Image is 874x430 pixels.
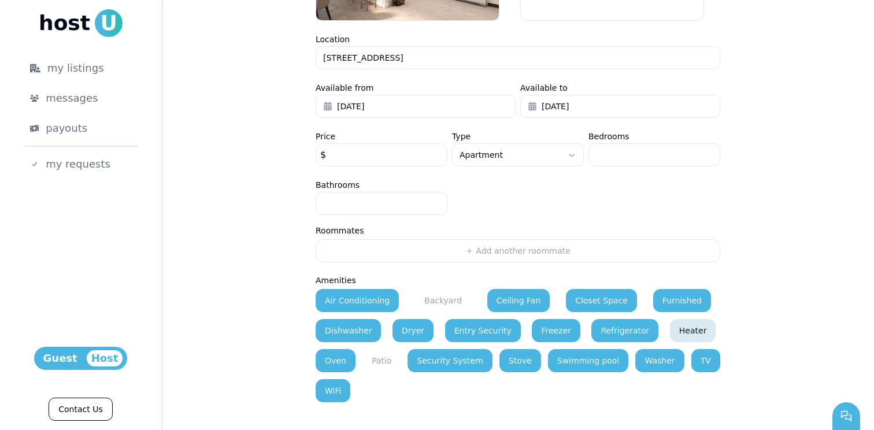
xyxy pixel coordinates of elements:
span: messages [46,90,98,106]
button: Closet Space [566,289,637,312]
span: [DATE] [542,101,569,112]
button: Heater [670,319,716,342]
a: payouts [12,116,150,141]
label: Bathrooms [316,180,360,190]
label: Bedrooms [588,132,629,141]
button: Backyard [415,289,471,312]
label: Available from [316,83,373,92]
label: Type [452,132,471,141]
button: WiFi [316,379,350,402]
a: messages [12,86,150,111]
label: Location [316,35,350,44]
label: Roommates [316,227,720,235]
button: Freezer [532,319,580,342]
button: Air Conditioning [316,289,399,312]
button: Swimming pool [548,349,629,372]
button: [STREET_ADDRESS] [316,46,720,69]
button: Dryer [392,319,434,342]
span: Host [87,350,123,366]
button: [DATE] [520,95,720,118]
label: Available to [520,83,568,92]
span: Add another roommate [465,245,570,257]
button: Furnished [653,289,711,312]
button: Refrigerator [591,319,658,342]
button: Add another roommate [316,239,720,262]
a: my requests [12,151,150,177]
button: Stove [499,349,541,372]
span: host [39,12,90,35]
div: my listings [30,60,131,76]
button: TV [691,349,720,372]
label: Price [316,132,335,141]
span: [DATE] [337,101,364,112]
button: Patio [362,349,401,372]
a: Contact Us [49,398,112,421]
a: hostU [39,9,123,37]
button: Washer [635,349,684,372]
span: my requests [46,156,110,172]
button: Dishwasher [316,319,381,342]
button: [DATE] [316,95,516,118]
span: payouts [46,120,87,136]
span: U [95,9,123,37]
label: Amenities [316,276,720,284]
button: Oven [316,349,355,372]
button: Security System [408,349,492,372]
a: my listings [12,55,150,81]
button: Entry Security [445,319,521,342]
span: Guest [39,350,82,366]
button: Ceiling Fan [487,289,550,312]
